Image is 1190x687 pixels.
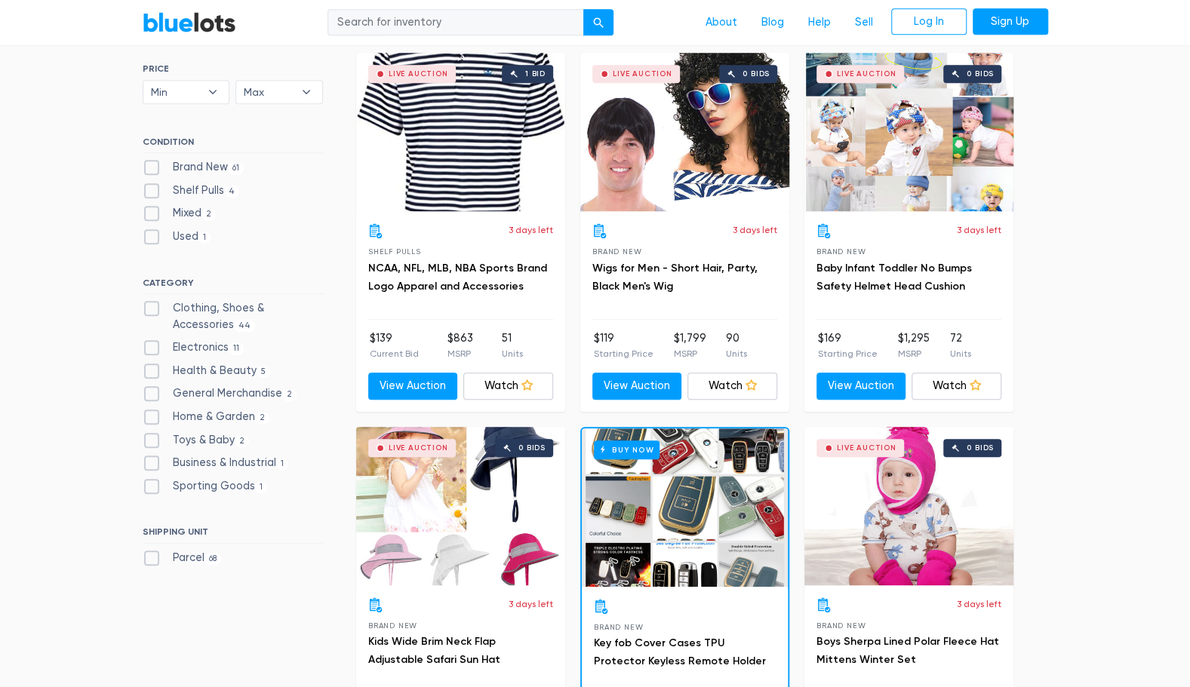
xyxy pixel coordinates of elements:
[509,223,553,237] p: 3 days left
[594,347,653,360] p: Starting Price
[244,81,294,103] span: Max
[204,553,222,565] span: 68
[843,8,885,37] a: Sell
[143,478,268,495] label: Sporting Goods
[743,70,770,78] div: 0 bids
[804,427,1013,585] a: Live Auction 0 bids
[726,330,747,360] li: 90
[201,209,217,221] span: 2
[276,459,289,471] span: 1
[198,232,211,244] span: 1
[687,373,777,400] a: Watch
[967,70,994,78] div: 0 bids
[594,636,766,667] a: Key fob Cover Cases TPU Protector Keyless Remote Holder
[804,53,1013,211] a: Live Auction 0 bids
[613,70,672,78] div: Live Auction
[518,444,546,452] div: 0 bids
[368,247,421,256] span: Shelf Pulls
[463,373,553,400] a: Watch
[816,262,972,293] a: Baby Infant Toddler No Bumps Safety Helmet Head Cushion
[592,373,682,400] a: View Auction
[368,373,458,400] a: View Auction
[143,363,271,379] label: Health & Beauty
[592,247,641,256] span: Brand New
[733,223,777,237] p: 3 days left
[950,330,971,360] li: 72
[898,330,930,360] li: $1,295
[957,223,1001,237] p: 3 days left
[368,262,547,293] a: NCAA, NFL, MLB, NBA Sports Brand Logo Apparel and Accessories
[912,373,1001,400] a: Watch
[726,347,747,360] p: Units
[143,300,323,333] label: Clothing, Shoes & Accessories
[796,8,843,37] a: Help
[594,623,643,631] span: Brand New
[356,427,565,585] a: Live Auction 0 bids
[143,205,217,222] label: Mixed
[143,278,323,294] h6: CATEGORY
[973,8,1048,35] a: Sign Up
[525,70,546,78] div: 1 bid
[816,635,999,666] a: Boys Sherpa Lined Polar Fleece Hat Mittens Winter Set
[143,409,270,425] label: Home & Garden
[143,455,289,471] label: Business & Industrial
[143,182,240,199] label: Shelf Pulls
[229,342,244,354] span: 11
[816,621,866,630] span: Brand New
[291,81,322,103] b: ▾
[282,389,297,401] span: 2
[580,53,789,211] a: Live Auction 0 bids
[143,159,244,176] label: Brand New
[197,81,229,103] b: ▾
[389,444,448,452] div: Live Auction
[143,228,211,245] label: Used
[327,9,584,36] input: Search for inventory
[143,136,323,153] h6: CONDITION
[224,186,240,198] span: 4
[818,330,878,360] li: $169
[592,262,758,293] a: Wigs for Men - Short Hair, Party, Black Men's Wig
[143,526,323,543] h6: SHIPPING UNIT
[837,444,896,452] div: Live Auction
[228,162,244,174] span: 61
[673,330,706,360] li: $1,799
[143,432,250,449] label: Toys & Baby
[818,347,878,360] p: Starting Price
[816,247,866,256] span: Brand New
[143,11,236,33] a: BlueLots
[370,347,419,360] p: Current Bid
[967,444,994,452] div: 0 bids
[502,330,523,360] li: 51
[143,339,244,356] label: Electronics
[957,597,1001,611] p: 3 days left
[950,347,971,360] p: Units
[356,53,565,211] a: Live Auction 1 bid
[891,8,967,35] a: Log In
[255,481,268,493] span: 1
[368,635,500,666] a: Kids Wide Brim Neck Flap Adjustable Safari Sun Hat
[898,347,930,360] p: MSRP
[502,347,523,360] p: Units
[447,347,473,360] p: MSRP
[509,597,553,611] p: 3 days left
[255,412,270,424] span: 2
[673,347,706,360] p: MSRP
[693,8,749,37] a: About
[594,330,653,360] li: $119
[370,330,419,360] li: $139
[234,320,256,332] span: 44
[594,440,660,459] h6: Buy Now
[257,366,271,378] span: 5
[837,70,896,78] div: Live Auction
[582,428,788,587] a: Buy Now
[143,550,222,566] label: Parcel
[143,385,297,402] label: General Merchandise
[447,330,473,360] li: $863
[368,621,417,630] span: Brand New
[816,373,906,400] a: View Auction
[389,70,448,78] div: Live Auction
[143,63,323,74] h6: PRICE
[235,435,250,447] span: 2
[749,8,796,37] a: Blog
[151,81,201,103] span: Min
